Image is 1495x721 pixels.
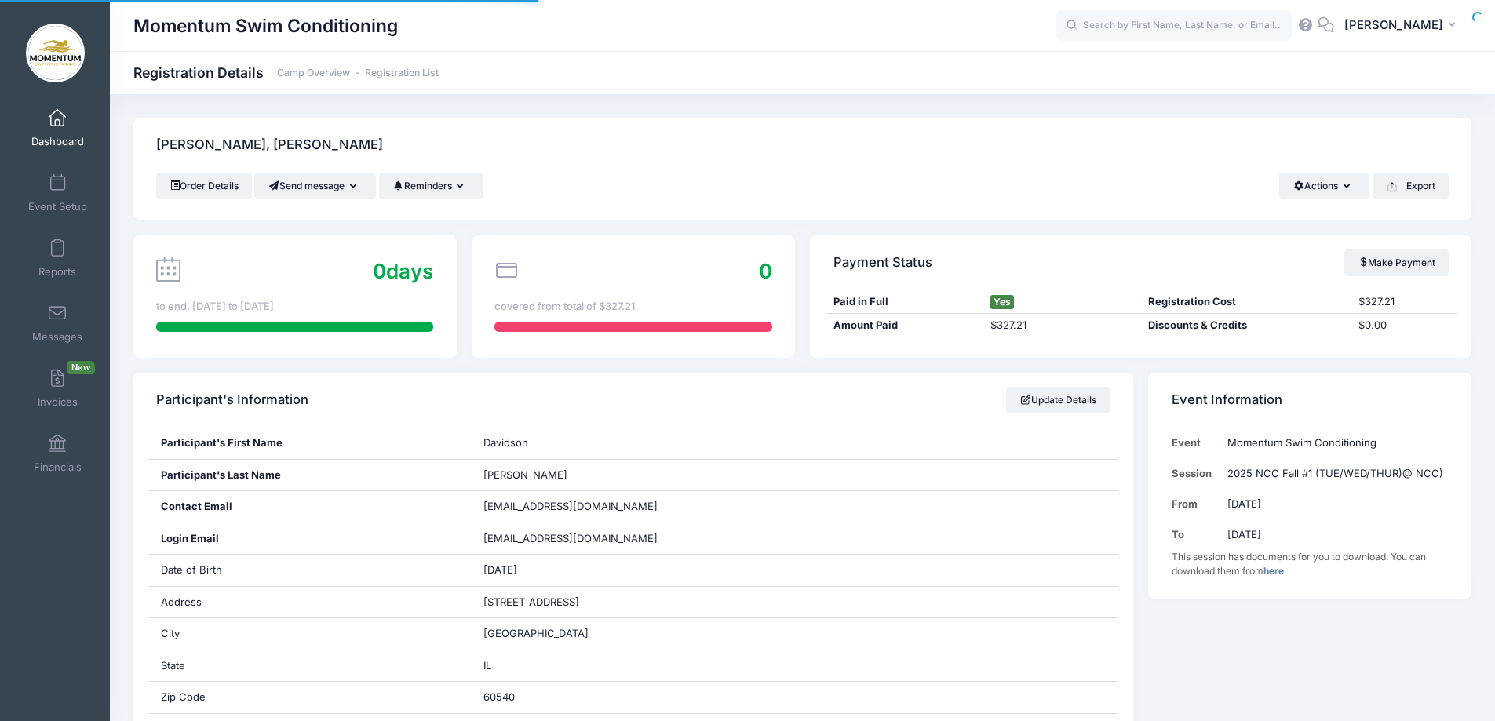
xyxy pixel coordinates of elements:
button: [PERSON_NAME] [1334,8,1471,44]
div: Amount Paid [826,318,983,333]
div: Paid in Full [826,294,983,310]
a: here [1263,565,1284,577]
span: [PERSON_NAME] [1344,16,1443,34]
td: 2025 NCC Fall #1 (TUE/WED/THUR)@ NCC) [1220,458,1449,489]
h1: Momentum Swim Conditioning [133,8,398,44]
div: Participant's First Name [149,428,472,459]
a: Financials [20,426,95,481]
div: Date of Birth [149,555,472,586]
span: IL [483,659,491,672]
div: $327.21 [1351,294,1457,310]
a: Event Setup [20,166,95,220]
span: Event Setup [28,200,87,213]
a: Make Payment [1344,249,1449,276]
span: Reports [38,265,76,279]
div: Zip Code [149,682,472,713]
span: New [67,361,95,374]
span: Messages [32,330,82,344]
a: Registration List [365,67,439,79]
div: days [373,256,433,286]
img: Momentum Swim Conditioning [26,24,85,82]
span: Dashboard [31,135,84,148]
td: [DATE] [1220,489,1449,519]
span: 0 [759,259,772,283]
div: to end. [DATE] to [DATE] [156,299,433,315]
button: Export [1373,173,1449,199]
td: From [1172,489,1220,519]
a: InvoicesNew [20,361,95,416]
a: Order Details [156,173,252,199]
h4: [PERSON_NAME], [PERSON_NAME] [156,123,383,168]
div: Discounts & Credits [1141,318,1351,333]
div: Participant's Last Name [149,460,472,491]
input: Search by First Name, Last Name, or Email... [1056,10,1292,42]
div: This session has documents for you to download. You can download them from [1172,550,1449,578]
span: Invoices [38,395,78,409]
button: Send message [254,173,376,199]
h4: Event Information [1172,378,1282,423]
div: State [149,650,472,682]
td: Momentum Swim Conditioning [1220,428,1449,458]
a: Messages [20,296,95,351]
div: covered from total of $327.21 [494,299,771,315]
div: Registration Cost [1141,294,1351,310]
td: Session [1172,458,1220,489]
button: Reminders [379,173,483,199]
span: Davidson [483,436,528,449]
span: 0 [373,259,386,283]
td: [DATE] [1220,519,1449,550]
a: Camp Overview [277,67,350,79]
span: Financials [34,461,82,474]
div: Login Email [149,523,472,555]
div: Contact Email [149,491,472,523]
span: [EMAIL_ADDRESS][DOMAIN_NAME] [483,531,680,547]
span: 60540 [483,690,515,703]
span: [PERSON_NAME] [483,468,567,481]
span: [GEOGRAPHIC_DATA] [483,627,589,639]
h1: Registration Details [133,64,439,81]
button: Actions [1279,173,1369,199]
a: Reports [20,231,95,286]
td: Event [1172,428,1220,458]
span: [STREET_ADDRESS] [483,595,579,608]
div: City [149,618,472,650]
td: To [1172,519,1220,550]
span: Yes [990,295,1014,309]
h4: Participant's Information [156,378,308,423]
div: $327.21 [983,318,1141,333]
a: Update Details [1006,387,1110,413]
a: Dashboard [20,100,95,155]
div: Address [149,587,472,618]
span: [DATE] [483,563,517,576]
span: [EMAIL_ADDRESS][DOMAIN_NAME] [483,500,658,512]
h4: Payment Status [833,240,932,285]
div: $0.00 [1351,318,1457,333]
